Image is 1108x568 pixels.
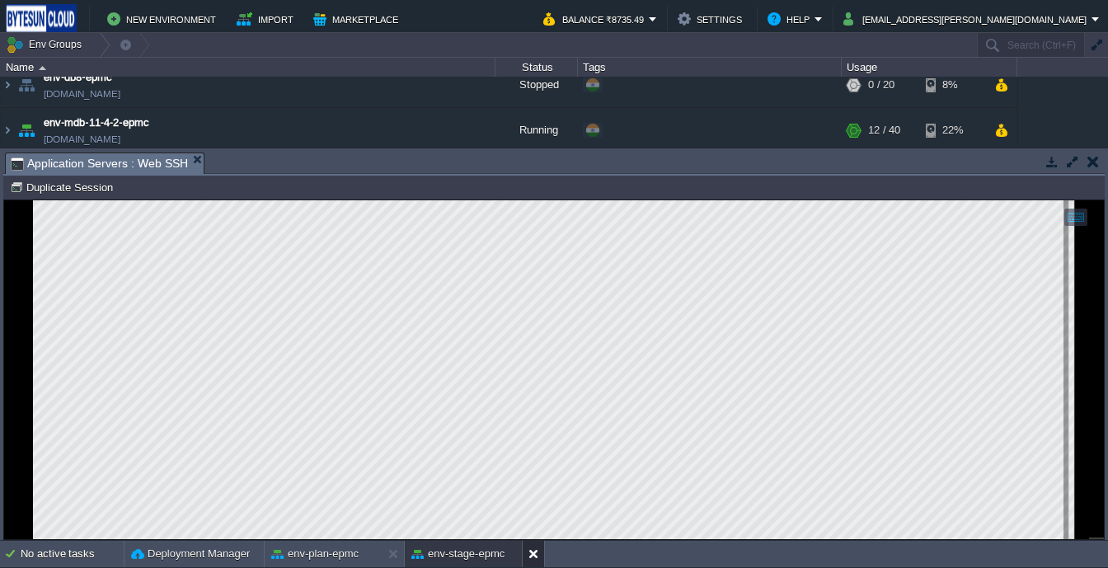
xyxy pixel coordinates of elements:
[411,546,505,562] button: env-stage-epmc
[843,58,1016,77] div: Usage
[44,86,120,102] span: [DOMAIN_NAME]
[11,153,188,174] span: Application Servers : Web SSH
[926,108,979,153] div: 22%
[237,9,298,29] button: Import
[131,546,250,562] button: Deployment Manager
[107,9,221,29] button: New Environment
[6,4,77,34] img: Bytesun Cloud
[496,58,577,77] div: Status
[271,546,359,562] button: env-plan-epmc
[1,108,14,153] img: AMDAwAAAACH5BAEAAAAALAAAAAABAAEAAAICRAEAOw==
[678,9,747,29] button: Settings
[44,115,149,131] a: env-mdb-11-4-2-epmc
[579,58,841,77] div: Tags
[39,66,46,70] img: AMDAwAAAACH5BAEAAAAALAAAAAABAAEAAAICRAEAOw==
[926,63,979,107] div: 8%
[868,108,900,153] div: 12 / 40
[768,9,815,29] button: Help
[313,9,403,29] button: Marketplace
[543,9,649,29] button: Balance ₹8735.49
[15,108,38,153] img: AMDAwAAAACH5BAEAAAAALAAAAAABAAEAAAICRAEAOw==
[1,63,14,107] img: AMDAwAAAACH5BAEAAAAALAAAAAABAAEAAAICRAEAOw==
[868,63,894,107] div: 0 / 20
[6,33,87,56] button: Env Groups
[843,9,1092,29] button: [EMAIL_ADDRESS][PERSON_NAME][DOMAIN_NAME]
[10,180,118,195] button: Duplicate Session
[15,63,38,107] img: AMDAwAAAACH5BAEAAAAALAAAAAABAAEAAAICRAEAOw==
[2,58,495,77] div: Name
[44,69,112,86] a: env-db8-epmc
[44,131,120,148] span: [DOMAIN_NAME]
[21,541,124,567] div: No active tasks
[495,108,578,153] div: Running
[495,63,578,107] div: Stopped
